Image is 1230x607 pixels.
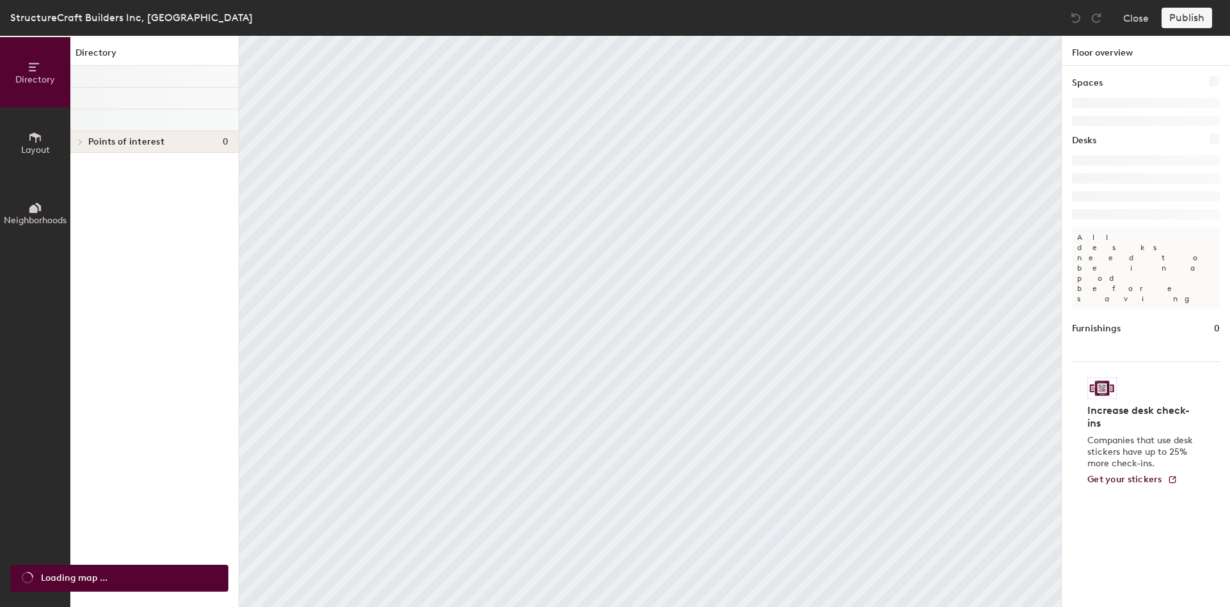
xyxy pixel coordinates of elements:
h1: Directory [70,46,239,66]
p: All desks need to be in a pod before saving [1072,227,1220,309]
span: Layout [21,145,50,155]
h1: 0 [1214,322,1220,336]
p: Companies that use desk stickers have up to 25% more check-ins. [1087,435,1197,469]
span: Loading map ... [41,571,107,585]
h1: Spaces [1072,76,1103,90]
span: Neighborhoods [4,215,67,226]
span: Points of interest [88,137,164,147]
span: 0 [223,137,228,147]
h1: Furnishings [1072,322,1121,336]
span: Get your stickers [1087,474,1162,485]
h4: Increase desk check-ins [1087,404,1197,430]
a: Get your stickers [1087,475,1178,485]
img: Sticker logo [1087,377,1117,399]
img: Redo [1090,12,1103,24]
img: Undo [1069,12,1082,24]
div: StructureCraft Builders Inc, [GEOGRAPHIC_DATA] [10,10,253,26]
h1: Floor overview [1062,36,1230,66]
canvas: Map [239,36,1061,607]
h1: Desks [1072,134,1096,148]
span: Directory [15,74,55,85]
button: Close [1123,8,1149,28]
